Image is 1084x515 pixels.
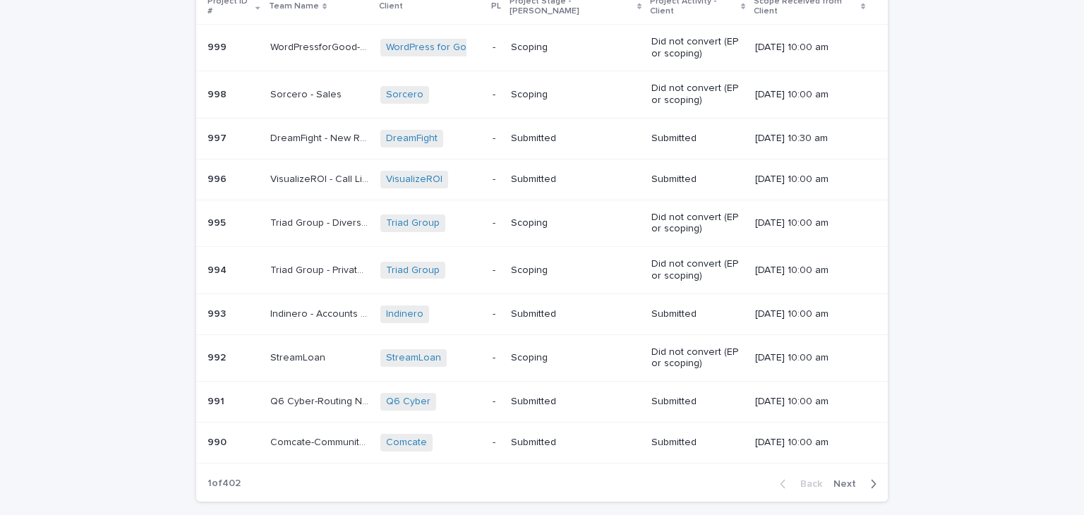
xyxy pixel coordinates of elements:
[196,24,888,71] tr: 999999 WordPressforGood-OutreachWordPressforGood-Outreach WordPress for Good -ScopingDid not conv...
[270,39,373,54] p: WordPressforGood-Outreach
[207,130,229,145] p: 997
[270,434,373,449] p: Comcate-Community Development Directors
[270,305,373,320] p: Indinero - Accounts Receivable Management
[755,396,856,408] p: [DATE] 10:00 am
[651,83,744,107] p: Did not convert (EP or scoping)
[207,86,229,101] p: 998
[755,352,856,364] p: [DATE] 10:00 am
[511,217,612,229] p: Scoping
[493,396,500,408] p: -
[511,89,612,101] p: Scoping
[196,466,252,501] p: 1 of 402
[792,479,822,489] span: Back
[207,262,229,277] p: 994
[755,308,856,320] p: [DATE] 10:00 am
[828,478,888,490] button: Next
[196,159,888,200] tr: 996996 VisualizeROI - Call List Phase OneVisualizeROI - Call List Phase One VisualizeROI -Submitt...
[511,133,612,145] p: Submitted
[207,393,227,408] p: 991
[651,174,744,186] p: Submitted
[207,349,229,364] p: 992
[270,349,328,364] p: StreamLoan
[511,174,612,186] p: Submitted
[196,247,888,294] tr: 994994 Triad Group - Private Equity InvestorsTriad Group - Private Equity Investors Triad Group -...
[196,334,888,382] tr: 992992 StreamLoanStreamLoan StreamLoan -ScopingDid not convert (EP or scoping)[DATE] 10:00 am
[651,346,744,370] p: Did not convert (EP or scoping)
[651,437,744,449] p: Submitted
[493,437,500,449] p: -
[511,42,612,54] p: Scoping
[270,393,373,408] p: Q6 Cyber-Routing Numbers
[207,305,229,320] p: 993
[511,308,612,320] p: Submitted
[833,479,865,489] span: Next
[386,308,423,320] a: Indinero
[651,36,744,60] p: Did not convert (EP or scoping)
[196,293,888,334] tr: 993993 Indinero - Accounts Receivable ManagementIndinero - Accounts Receivable Management Indiner...
[493,352,500,364] p: -
[386,217,440,229] a: Triad Group
[755,133,856,145] p: [DATE] 10:30 am
[511,352,612,364] p: Scoping
[755,437,856,449] p: [DATE] 10:00 am
[196,200,888,247] tr: 995995 Triad Group - Diverse Engineering LeadersTriad Group - Diverse Engineering Leaders Triad G...
[196,382,888,423] tr: 991991 Q6 Cyber-Routing NumbersQ6 Cyber-Routing Numbers Q6 Cyber -SubmittedSubmitted[DATE] 10:00 am
[386,396,430,408] a: Q6 Cyber
[270,262,373,277] p: Triad Group - Private Equity Investors
[386,352,441,364] a: StreamLoan
[207,171,229,186] p: 996
[511,265,612,277] p: Scoping
[511,437,612,449] p: Submitted
[207,434,229,449] p: 990
[386,89,423,101] a: Sorcero
[196,118,888,159] tr: 997997 DreamFight - New RequestDreamFight - New Request DreamFight -SubmittedSubmitted[DATE] 10:3...
[196,422,888,463] tr: 990990 Comcate-Community Development DirectorsComcate-Community Development Directors Comcate -Su...
[755,89,856,101] p: [DATE] 10:00 am
[755,174,856,186] p: [DATE] 10:00 am
[493,42,500,54] p: -
[755,265,856,277] p: [DATE] 10:00 am
[493,89,500,101] p: -
[270,86,344,101] p: Sorcero - Sales
[493,265,500,277] p: -
[207,39,229,54] p: 999
[651,396,744,408] p: Submitted
[270,214,373,229] p: Triad Group - Diverse Engineering Leaders
[493,174,500,186] p: -
[270,130,373,145] p: DreamFight - New Request
[755,217,856,229] p: [DATE] 10:00 am
[493,308,500,320] p: -
[493,217,500,229] p: -
[651,258,744,282] p: Did not convert (EP or scoping)
[386,133,438,145] a: DreamFight
[493,133,500,145] p: -
[651,308,744,320] p: Submitted
[270,171,373,186] p: VisualizeROI - Call List Phase One
[651,212,744,236] p: Did not convert (EP or scoping)
[386,174,442,186] a: VisualizeROI
[651,133,744,145] p: Submitted
[207,214,229,229] p: 995
[511,396,612,408] p: Submitted
[769,478,828,490] button: Back
[196,71,888,119] tr: 998998 Sorcero - SalesSorcero - Sales Sorcero -ScopingDid not convert (EP or scoping)[DATE] 10:00 am
[755,42,856,54] p: [DATE] 10:00 am
[386,437,427,449] a: Comcate
[386,42,478,54] a: WordPress for Good
[386,265,440,277] a: Triad Group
